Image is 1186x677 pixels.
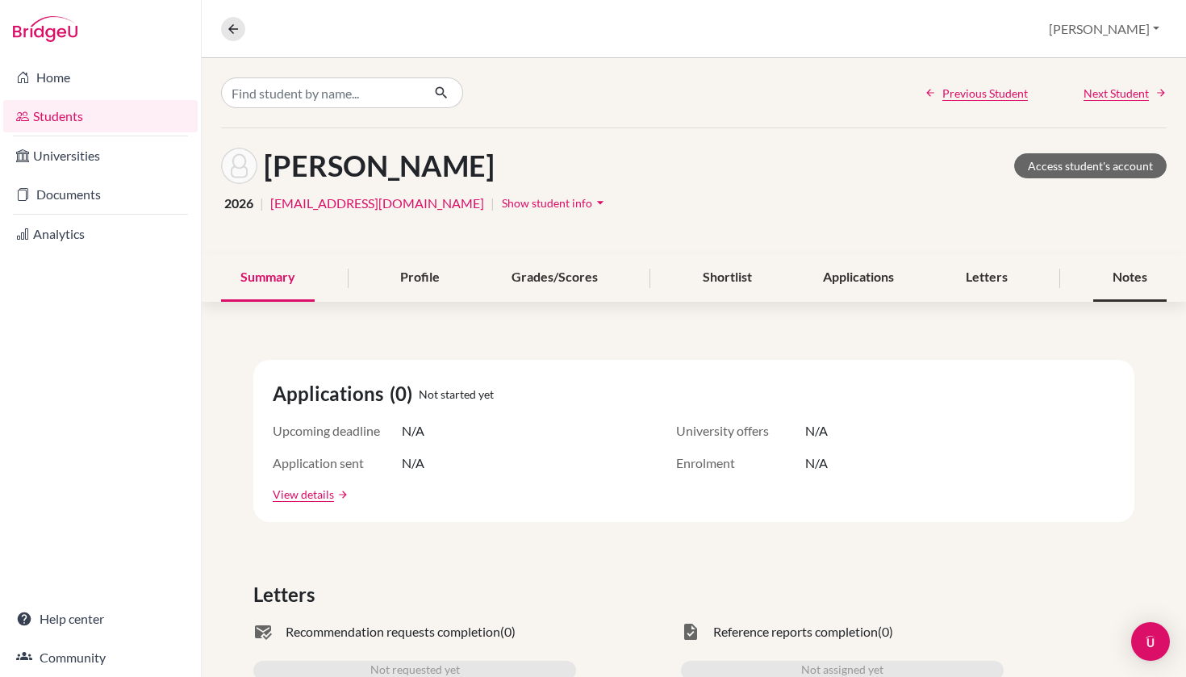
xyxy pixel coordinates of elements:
[878,622,893,641] span: (0)
[804,254,913,302] div: Applications
[286,622,500,641] span: Recommendation requests completion
[221,77,421,108] input: Find student by name...
[1084,85,1149,102] span: Next Student
[402,453,424,473] span: N/A
[925,85,1028,102] a: Previous Student
[273,453,402,473] span: Application sent
[273,486,334,503] a: View details
[501,190,609,215] button: Show student infoarrow_drop_down
[270,194,484,213] a: [EMAIL_ADDRESS][DOMAIN_NAME]
[334,489,349,500] a: arrow_forward
[3,603,198,635] a: Help center
[253,622,273,641] span: mark_email_read
[942,85,1028,102] span: Previous Student
[592,194,608,211] i: arrow_drop_down
[805,453,828,473] span: N/A
[1093,254,1167,302] div: Notes
[264,148,495,183] h1: [PERSON_NAME]
[390,379,419,408] span: (0)
[3,218,198,250] a: Analytics
[253,580,321,609] span: Letters
[273,379,390,408] span: Applications
[273,421,402,441] span: Upcoming deadline
[260,194,264,213] span: |
[492,254,617,302] div: Grades/Scores
[491,194,495,213] span: |
[681,622,700,641] span: task
[3,641,198,674] a: Community
[381,254,459,302] div: Profile
[3,140,198,172] a: Universities
[676,421,805,441] span: University offers
[946,254,1027,302] div: Letters
[805,421,828,441] span: N/A
[3,100,198,132] a: Students
[713,622,878,641] span: Reference reports completion
[502,196,592,210] span: Show student info
[500,622,516,641] span: (0)
[221,148,257,184] img: Luca Domonkos's avatar
[683,254,771,302] div: Shortlist
[3,61,198,94] a: Home
[676,453,805,473] span: Enrolment
[221,254,315,302] div: Summary
[1042,14,1167,44] button: [PERSON_NAME]
[1084,85,1167,102] a: Next Student
[419,386,494,403] span: Not started yet
[13,16,77,42] img: Bridge-U
[402,421,424,441] span: N/A
[1131,622,1170,661] div: Open Intercom Messenger
[224,194,253,213] span: 2026
[3,178,198,211] a: Documents
[1014,153,1167,178] a: Access student's account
